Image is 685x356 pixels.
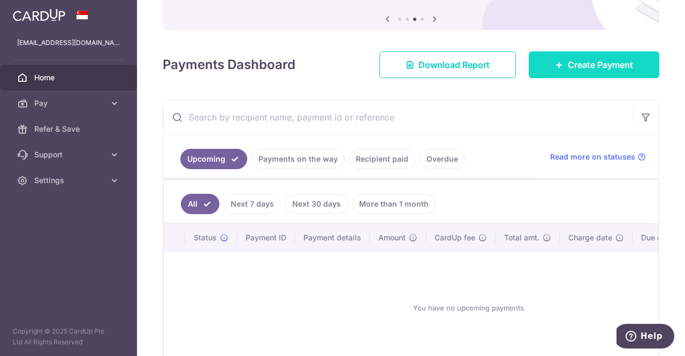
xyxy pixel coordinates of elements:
span: Support [34,149,105,160]
th: Payment details [295,224,370,252]
span: Home [34,72,105,83]
a: All [181,194,219,214]
span: Create Payment [568,58,633,71]
span: Pay [34,98,105,109]
span: Status [194,232,217,243]
a: Payments on the way [252,149,345,169]
a: Next 30 days [285,194,348,214]
p: [EMAIL_ADDRESS][DOMAIN_NAME] [17,37,120,48]
th: Payment ID [237,224,295,252]
img: CardUp [13,9,65,21]
span: Settings [34,175,105,186]
span: Amount [378,232,406,243]
span: CardUp fee [435,232,475,243]
span: Total amt. [504,232,539,243]
input: Search by recipient name, payment id or reference [163,100,633,134]
span: Read more on statuses [550,152,635,162]
a: Create Payment [529,51,659,78]
span: Due date [641,232,673,243]
a: Download Report [379,51,516,78]
a: More than 1 month [352,194,436,214]
span: Refer & Save [34,124,105,134]
a: Upcoming [180,149,247,169]
a: Read more on statuses [550,152,646,162]
span: Charge date [568,232,612,243]
a: Next 7 days [224,194,281,214]
iframe: Opens a widget where you can find more information [616,324,674,351]
h4: Payments Dashboard [163,55,295,74]
a: Overdue [420,149,465,169]
span: Download Report [418,58,490,71]
a: Recipient paid [349,149,415,169]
